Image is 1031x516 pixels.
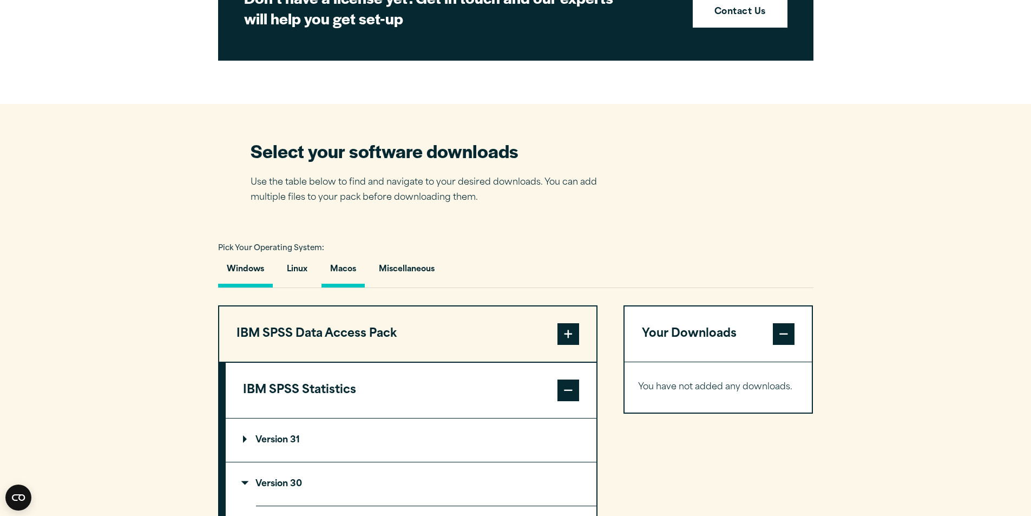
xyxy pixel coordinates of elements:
p: You have not added any downloads. [638,380,799,395]
button: Linux [278,257,316,288]
p: Version 30 [243,480,302,488]
p: Use the table below to find and navigate to your desired downloads. You can add multiple files to... [251,175,613,206]
button: Miscellaneous [370,257,443,288]
button: IBM SPSS Statistics [226,363,596,418]
strong: Contact Us [714,5,766,19]
button: Windows [218,257,273,288]
button: Macos [321,257,365,288]
span: Pick Your Operating System: [218,245,324,252]
summary: Version 31 [226,419,596,462]
h2: Select your software downloads [251,139,613,163]
summary: Version 30 [226,462,596,506]
button: Your Downloads [625,306,812,362]
button: IBM SPSS Data Access Pack [219,306,596,362]
p: Version 31 [243,436,300,445]
button: Open CMP widget [5,485,31,511]
div: Your Downloads [625,362,812,413]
